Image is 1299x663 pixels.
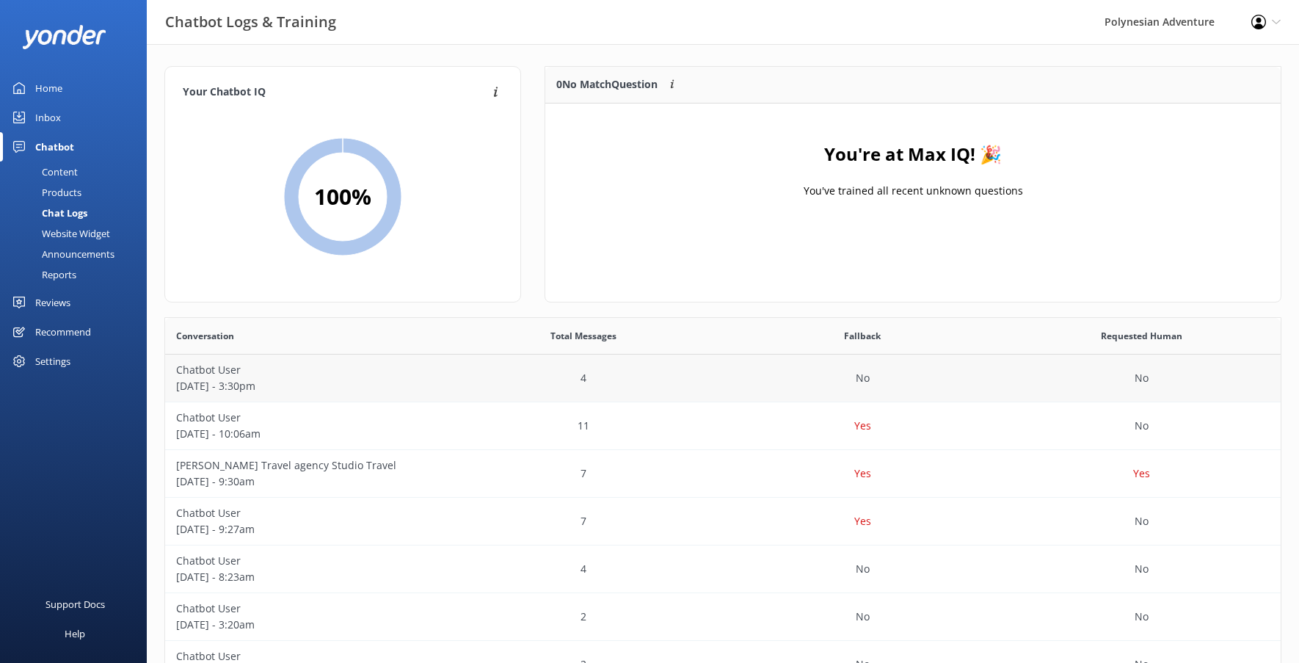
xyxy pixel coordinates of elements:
[9,182,147,203] a: Products
[581,561,586,577] p: 4
[35,73,62,103] div: Home
[176,521,433,537] p: [DATE] - 9:27am
[35,288,70,317] div: Reviews
[9,264,147,285] a: Reports
[1101,329,1182,343] span: Requested Human
[176,601,433,617] p: Chatbot User
[9,203,147,223] a: Chat Logs
[545,104,1281,250] div: grid
[581,370,586,386] p: 4
[581,465,586,482] p: 7
[9,244,147,264] a: Announcements
[22,25,106,49] img: yonder-white-logo.png
[581,609,586,625] p: 2
[35,132,74,162] div: Chatbot
[176,505,433,521] p: Chatbot User
[854,418,871,434] p: Yes
[183,84,489,101] h4: Your Chatbot IQ
[165,546,1281,593] div: row
[176,426,433,442] p: [DATE] - 10:06am
[854,465,871,482] p: Yes
[1135,370,1149,386] p: No
[824,140,1002,168] h4: You're at Max IQ! 🎉
[176,553,433,569] p: Chatbot User
[176,329,234,343] span: Conversation
[46,590,105,619] div: Support Docs
[35,103,61,132] div: Inbox
[35,347,70,376] div: Settings
[9,162,78,182] div: Content
[9,264,76,285] div: Reports
[165,10,336,34] h3: Chatbot Logs & Training
[176,378,433,394] p: [DATE] - 3:30pm
[1135,561,1149,577] p: No
[556,76,658,93] p: 0 No Match Question
[9,244,114,264] div: Announcements
[9,223,147,244] a: Website Widget
[578,418,589,434] p: 11
[1135,513,1149,529] p: No
[314,179,371,214] h2: 100 %
[176,617,433,633] p: [DATE] - 3:20am
[856,370,870,386] p: No
[844,329,881,343] span: Fallback
[176,457,433,474] p: [PERSON_NAME] Travel agency Studio Travel
[856,561,870,577] p: No
[176,474,433,490] p: [DATE] - 9:30am
[176,569,433,585] p: [DATE] - 8:23am
[65,619,85,648] div: Help
[1133,465,1150,482] p: Yes
[1135,609,1149,625] p: No
[856,609,870,625] p: No
[9,203,87,223] div: Chat Logs
[9,162,147,182] a: Content
[165,593,1281,641] div: row
[9,223,110,244] div: Website Widget
[165,498,1281,546] div: row
[1135,418,1149,434] p: No
[165,450,1281,498] div: row
[550,329,616,343] span: Total Messages
[176,362,433,378] p: Chatbot User
[165,355,1281,402] div: row
[854,513,871,529] p: Yes
[35,317,91,347] div: Recommend
[165,402,1281,450] div: row
[176,410,433,426] p: Chatbot User
[9,182,81,203] div: Products
[803,183,1022,199] p: You've trained all recent unknown questions
[581,513,586,529] p: 7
